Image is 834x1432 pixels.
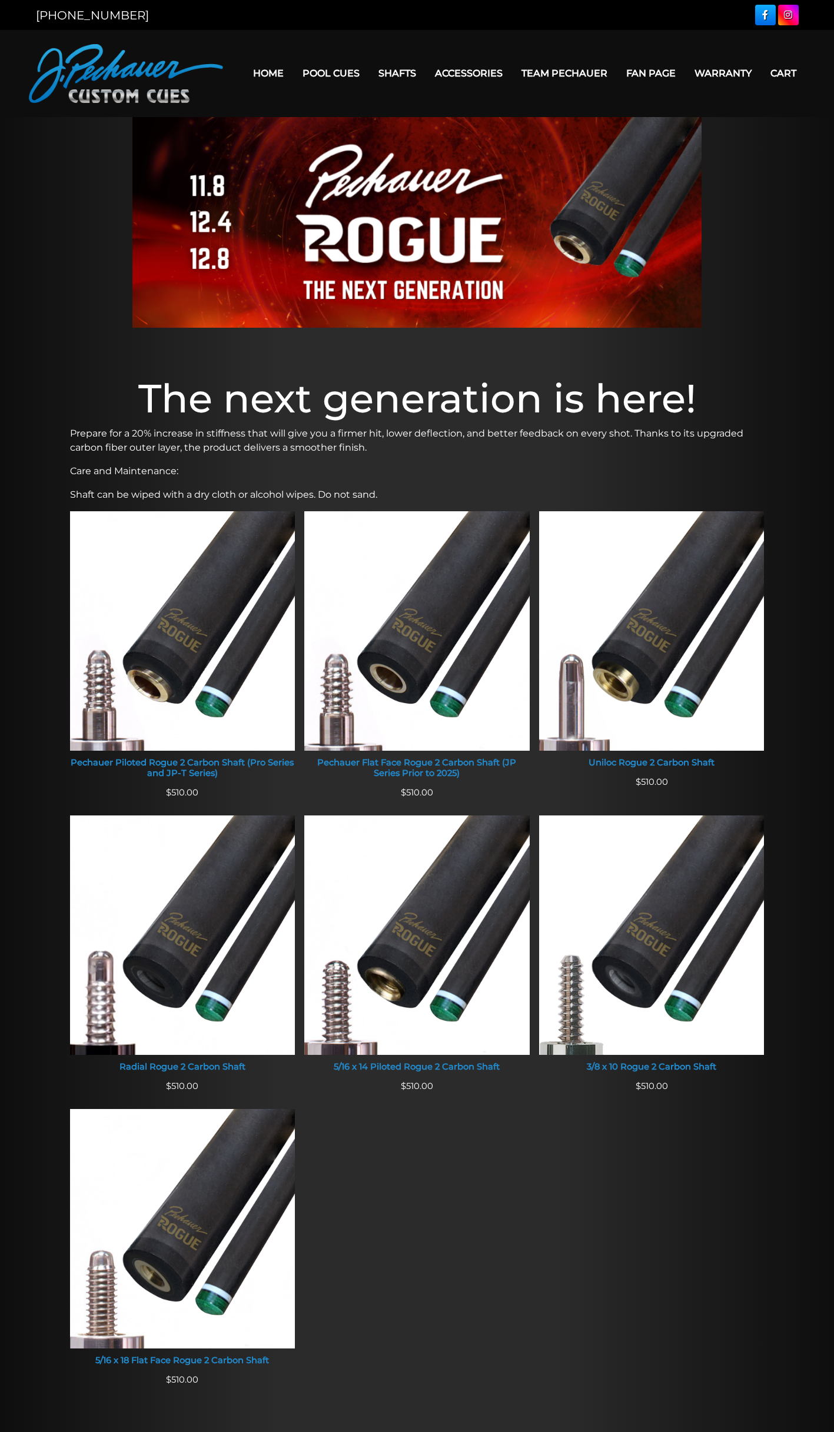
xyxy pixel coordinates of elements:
span: 510.00 [401,787,433,798]
span: 510.00 [166,787,198,798]
span: 510.00 [636,777,668,787]
div: 3/8 x 10 Rogue 2 Carbon Shaft [539,1062,765,1073]
img: Uniloc Rogue 2 Carbon Shaft [539,511,765,751]
a: Pechauer Piloted Rogue 2 Carbon Shaft (Pro Series and JP-T Series) Pechauer Piloted Rogue 2 Carbo... [70,511,295,786]
a: Warranty [685,58,761,88]
a: 5/16 x 14 Piloted Rogue 2 Carbon Shaft 5/16 x 14 Piloted Rogue 2 Carbon Shaft [304,815,530,1080]
p: Shaft can be wiped with a dry cloth or alcohol wipes. Do not sand. [70,488,765,502]
span: 510.00 [166,1374,198,1385]
img: 5/16 x 18 Flat Face Rogue 2 Carbon Shaft [70,1109,295,1348]
div: 5/16 x 14 Piloted Rogue 2 Carbon Shaft [304,1062,530,1073]
a: Radial Rogue 2 Carbon Shaft Radial Rogue 2 Carbon Shaft [70,815,295,1080]
a: 5/16 x 18 Flat Face Rogue 2 Carbon Shaft 5/16 x 18 Flat Face Rogue 2 Carbon Shaft [70,1109,295,1373]
p: Care and Maintenance: [70,464,765,478]
a: [PHONE_NUMBER] [36,8,149,22]
img: 3/8 x 10 Rogue 2 Carbon Shaft [539,815,765,1055]
span: $ [166,1374,171,1385]
p: Prepare for a 20% increase in stiffness that will give you a firmer hit, lower deflection, and be... [70,427,765,455]
a: Cart [761,58,806,88]
img: Pechauer Flat Face Rogue 2 Carbon Shaft (JP Series Prior to 2025) [304,511,530,751]
a: Fan Page [617,58,685,88]
a: 3/8 x 10 Rogue 2 Carbon Shaft 3/8 x 10 Rogue 2 Carbon Shaft [539,815,765,1080]
img: 5/16 x 14 Piloted Rogue 2 Carbon Shaft [304,815,530,1055]
div: Pechauer Flat Face Rogue 2 Carbon Shaft (JP Series Prior to 2025) [304,758,530,778]
span: 510.00 [166,1081,198,1091]
a: Pool Cues [293,58,369,88]
span: $ [401,787,406,798]
a: Uniloc Rogue 2 Carbon Shaft Uniloc Rogue 2 Carbon Shaft [539,511,765,775]
img: Pechauer Custom Cues [29,44,223,103]
span: 510.00 [636,1081,668,1091]
span: $ [636,777,641,787]
div: 5/16 x 18 Flat Face Rogue 2 Carbon Shaft [70,1356,295,1366]
a: Pechauer Flat Face Rogue 2 Carbon Shaft (JP Series Prior to 2025) Pechauer Flat Face Rogue 2 Carb... [304,511,530,786]
span: 510.00 [401,1081,433,1091]
a: Shafts [369,58,426,88]
div: Pechauer Piloted Rogue 2 Carbon Shaft (Pro Series and JP-T Series) [70,758,295,778]
span: $ [166,787,171,798]
div: Uniloc Rogue 2 Carbon Shaft [539,758,765,768]
a: Home [244,58,293,88]
a: Accessories [426,58,512,88]
div: Radial Rogue 2 Carbon Shaft [70,1062,295,1073]
img: Radial Rogue 2 Carbon Shaft [70,815,295,1055]
span: $ [166,1081,171,1091]
h1: The next generation is here! [70,375,765,422]
img: Pechauer Piloted Rogue 2 Carbon Shaft (Pro Series and JP-T Series) [70,511,295,751]
span: $ [636,1081,641,1091]
span: $ [401,1081,406,1091]
a: Team Pechauer [512,58,617,88]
